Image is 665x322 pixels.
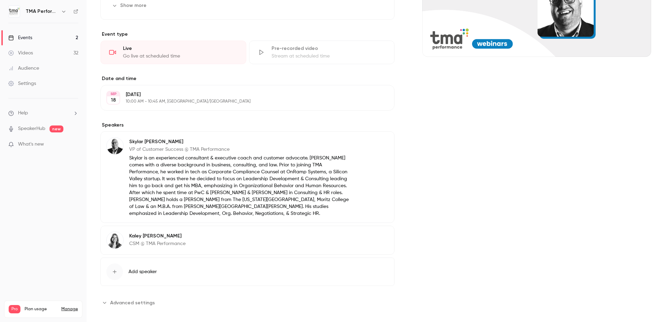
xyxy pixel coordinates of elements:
[100,122,394,129] label: Speakers
[8,110,78,117] li: help-dropdown-opener
[100,226,394,255] div: Kaley CarverKaley [PERSON_NAME]CSM @ TMA Performance
[123,45,238,52] div: Live
[18,125,45,132] a: SpeakerHub
[18,110,28,117] span: Help
[100,297,394,308] section: Advanced settings
[9,6,20,17] img: TMA Performance (formerly DecisionWise)
[26,8,58,15] h6: TMA Performance (formerly DecisionWise)
[126,91,358,98] p: [DATE]
[129,233,186,240] p: Kaley [PERSON_NAME]
[107,92,119,96] div: SEP
[272,53,386,60] div: Stream at scheduled time
[8,80,36,87] div: Settings
[8,65,39,72] div: Audience
[126,99,358,104] p: 10:00 AM - 10:45 AM, [GEOGRAPHIC_DATA]/[GEOGRAPHIC_DATA]
[50,125,63,132] span: new
[18,141,44,148] span: What's new
[129,240,186,247] p: CSM @ TMA Performance
[9,305,20,313] span: Pro
[100,41,246,64] div: LiveGo live at scheduled time
[100,31,394,38] p: Event type
[25,306,57,312] span: Plan usage
[100,258,394,286] button: Add speaker
[107,138,123,154] img: Skylar de Jong
[70,141,78,148] iframe: Noticeable Trigger
[100,131,394,223] div: Skylar de JongSkylar [PERSON_NAME]VP of Customer Success @ TMA PerformanceSkylar is an experience...
[129,155,349,217] p: Skylar is an experienced consultant & executive coach and customer advocate. [PERSON_NAME] comes ...
[8,50,33,56] div: Videos
[128,268,157,275] span: Add speaker
[100,75,394,82] label: Date and time
[107,232,123,249] img: Kaley Carver
[110,299,155,306] span: Advanced settings
[129,138,349,145] p: Skylar [PERSON_NAME]
[111,97,116,104] p: 18
[272,45,386,52] div: Pre-recorded video
[8,34,32,41] div: Events
[123,53,238,60] div: Go live at scheduled time
[100,297,159,308] button: Advanced settings
[249,41,395,64] div: Pre-recorded videoStream at scheduled time
[129,146,349,153] p: VP of Customer Success @ TMA Performance
[61,306,78,312] a: Manage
